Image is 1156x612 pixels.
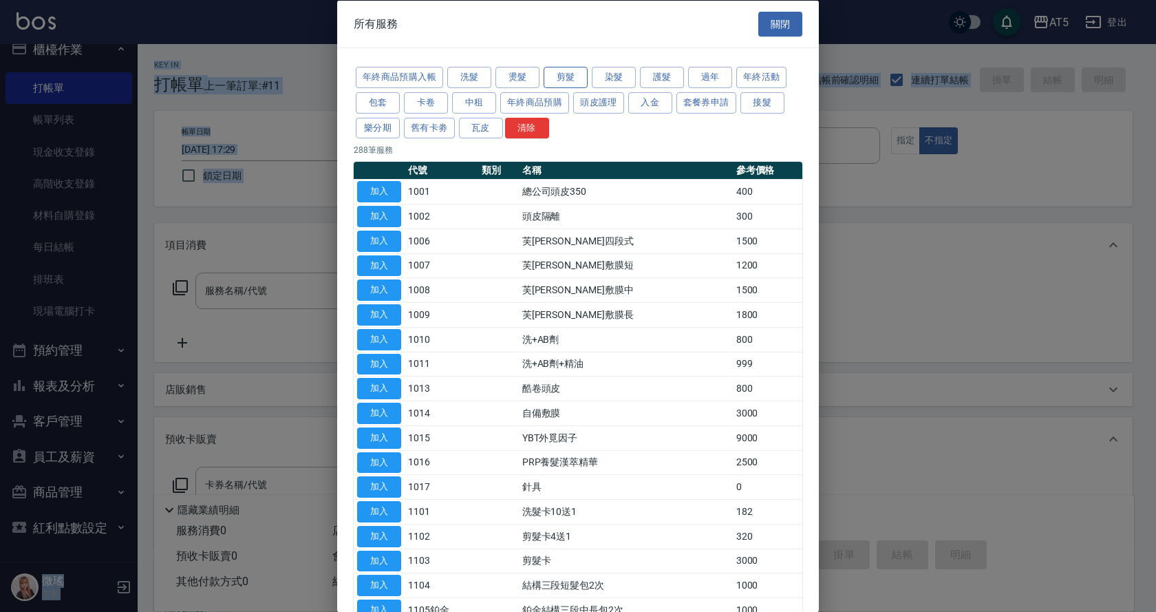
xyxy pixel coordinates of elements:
button: 年終商品預購 [500,92,569,113]
td: 1014 [405,401,478,425]
p: 288 筆服務 [354,144,802,156]
span: 所有服務 [354,17,398,30]
button: 加入 [357,353,401,374]
button: 包套 [356,92,400,113]
th: 名稱 [519,162,733,180]
button: 加入 [357,452,401,473]
td: 剪髮卡 [519,549,733,573]
button: 加入 [357,255,401,276]
button: 加入 [357,525,401,547]
button: 加入 [357,328,401,350]
button: 加入 [357,575,401,596]
td: 300 [733,204,802,229]
button: 套餐券申請 [676,92,736,113]
button: 接髮 [740,92,784,113]
button: 過年 [688,67,732,88]
button: 卡卷 [404,92,448,113]
button: 瓦皮 [459,117,503,138]
td: 洗+AB劑+精油 [519,352,733,377]
td: 芙[PERSON_NAME]四段式 [519,229,733,253]
button: 加入 [357,427,401,448]
td: 1103 [405,549,478,573]
td: 1015 [405,425,478,450]
button: 加入 [357,476,401,498]
button: 剪髮 [544,67,588,88]
td: 洗髮卡10送1 [519,499,733,524]
td: 洗+AB劑 [519,327,733,352]
td: 800 [733,327,802,352]
td: 總公司頭皮350 [519,179,733,204]
th: 類別 [478,162,518,180]
td: 1102 [405,524,478,549]
button: 加入 [357,501,401,523]
button: 頭皮護理 [573,92,624,113]
td: 酷卷頭皮 [519,376,733,401]
td: 1101 [405,499,478,524]
button: 入金 [628,92,672,113]
button: 舊有卡劵 [404,117,455,138]
td: 1500 [733,229,802,253]
td: 999 [733,352,802,377]
td: 1006 [405,229,478,253]
button: 關閉 [758,11,802,36]
td: 1104 [405,573,478,598]
button: 樂分期 [356,117,400,138]
td: 結構三段短髮包2次 [519,573,733,598]
button: 加入 [357,230,401,251]
td: 1800 [733,302,802,327]
td: 剪髮卡4送1 [519,524,733,549]
td: 1007 [405,253,478,278]
td: YBT外覓因子 [519,425,733,450]
td: 芙[PERSON_NAME]敷膜短 [519,253,733,278]
td: 3000 [733,549,802,573]
button: 中租 [452,92,496,113]
td: 2500 [733,450,802,475]
button: 加入 [357,279,401,301]
td: 1008 [405,277,478,302]
td: PRP養髮漢萃精華 [519,450,733,475]
button: 加入 [357,378,401,399]
button: 加入 [357,206,401,227]
td: 1017 [405,474,478,499]
td: 1500 [733,277,802,302]
td: 800 [733,376,802,401]
button: 加入 [357,403,401,424]
td: 1000 [733,573,802,598]
td: 1013 [405,376,478,401]
button: 燙髮 [495,67,539,88]
td: 3000 [733,401,802,425]
td: 自備敷膜 [519,401,733,425]
button: 染髮 [592,67,636,88]
td: 1009 [405,302,478,327]
button: 護髮 [640,67,684,88]
td: 1001 [405,179,478,204]
button: 年終商品預購入帳 [356,67,443,88]
th: 參考價格 [733,162,802,180]
button: 清除 [505,117,549,138]
td: 320 [733,524,802,549]
td: 1010 [405,327,478,352]
td: 芙[PERSON_NAME]敷膜長 [519,302,733,327]
button: 年終活動 [736,67,787,88]
td: 400 [733,179,802,204]
td: 182 [733,499,802,524]
td: 1016 [405,450,478,475]
th: 代號 [405,162,478,180]
td: 芙[PERSON_NAME]敷膜中 [519,277,733,302]
button: 洗髮 [447,67,491,88]
td: 頭皮隔離 [519,204,733,229]
td: 1200 [733,253,802,278]
td: 0 [733,474,802,499]
button: 加入 [357,550,401,571]
td: 1011 [405,352,478,377]
td: 針具 [519,474,733,499]
td: 9000 [733,425,802,450]
button: 加入 [357,304,401,326]
td: 1002 [405,204,478,229]
button: 加入 [357,181,401,202]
